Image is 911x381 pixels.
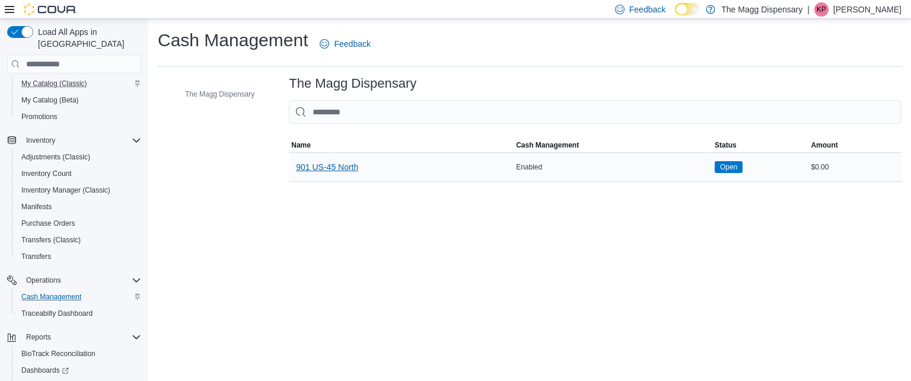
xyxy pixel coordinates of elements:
span: Feedback [334,38,370,50]
span: Cash Management [21,292,81,302]
button: Promotions [12,108,146,125]
button: The Magg Dispensary [168,87,259,101]
div: Enabled [514,160,712,174]
button: Amount [808,138,902,152]
button: Name [289,138,514,152]
span: Transfers [21,252,51,261]
a: Inventory Manager (Classic) [17,183,115,197]
a: Transfers [17,249,56,264]
span: Purchase Orders [21,219,75,228]
span: 901 US-45 North [296,161,358,173]
span: KP [817,2,826,17]
button: BioTrack Reconciliation [12,345,146,362]
h3: The Magg Dispensary [289,76,416,91]
a: Cash Management [17,290,86,304]
span: Inventory [21,133,141,148]
p: [PERSON_NAME] [833,2,902,17]
span: Open [720,162,737,172]
p: | [807,2,810,17]
button: Operations [21,273,66,287]
span: Amount [811,140,837,150]
img: Cova [24,4,77,15]
button: Cash Management [12,289,146,305]
span: Transfers [17,249,141,264]
span: Purchase Orders [17,216,141,230]
span: Reports [21,330,141,344]
a: Inventory Count [17,167,77,181]
button: Transfers (Classic) [12,232,146,248]
button: Cash Management [514,138,712,152]
a: BioTrack Reconciliation [17,347,100,361]
p: The Magg Dispensary [721,2,802,17]
span: My Catalog (Beta) [21,95,79,105]
span: Reports [26,332,51,342]
span: Traceabilty Dashboard [17,306,141,321]
button: Purchase Orders [12,215,146,232]
span: BioTrack Reconciliation [21,349,95,358]
a: Transfers (Classic) [17,233,85,247]
span: The Magg Dispensary [185,89,254,99]
a: Feedback [315,32,375,56]
span: Operations [26,276,61,285]
button: Reports [21,330,56,344]
span: Transfers (Classic) [21,235,81,245]
span: BioTrack Reconciliation [17,347,141,361]
input: Dark Mode [675,3,700,15]
span: Dashboards [17,363,141,377]
div: Key Pittman [814,2,829,17]
span: My Catalog (Classic) [21,79,87,88]
span: Name [291,140,311,150]
button: 901 US-45 North [291,155,363,179]
span: Transfers (Classic) [17,233,141,247]
span: My Catalog (Classic) [17,76,141,91]
input: This is a search bar. As you type, the results lower in the page will automatically filter. [289,100,902,124]
span: Inventory Count [17,167,141,181]
button: Manifests [12,198,146,215]
button: My Catalog (Beta) [12,92,146,108]
span: Dashboards [21,366,69,375]
span: Inventory Manager (Classic) [21,185,110,195]
a: Traceabilty Dashboard [17,306,97,321]
button: Inventory [2,132,146,149]
button: Inventory Manager (Classic) [12,182,146,198]
span: Inventory [26,136,55,145]
span: Promotions [17,110,141,124]
div: $0.00 [808,160,902,174]
span: Inventory Manager (Classic) [17,183,141,197]
button: Inventory [21,133,60,148]
a: Purchase Orders [17,216,80,230]
span: My Catalog (Beta) [17,93,141,107]
span: Inventory Count [21,169,72,178]
span: Open [715,161,743,173]
span: Adjustments (Classic) [17,150,141,164]
span: Cash Management [516,140,579,150]
span: Status [715,140,737,150]
a: My Catalog (Beta) [17,93,84,107]
button: Operations [2,272,146,289]
button: My Catalog (Classic) [12,75,146,92]
h1: Cash Management [158,28,308,52]
span: Cash Management [17,290,141,304]
a: Dashboards [12,362,146,379]
span: Load All Apps in [GEOGRAPHIC_DATA] [33,26,141,50]
span: Traceabilty Dashboard [21,309,93,318]
span: Manifests [17,200,141,214]
span: Feedback [629,4,665,15]
a: Manifests [17,200,56,214]
span: Adjustments (Classic) [21,152,90,162]
a: Adjustments (Classic) [17,150,95,164]
button: Transfers [12,248,146,265]
a: My Catalog (Classic) [17,76,92,91]
button: Traceabilty Dashboard [12,305,146,322]
button: Reports [2,329,146,345]
span: Operations [21,273,141,287]
a: Dashboards [17,363,74,377]
button: Status [712,138,808,152]
a: Promotions [17,110,62,124]
span: Manifests [21,202,52,212]
button: Inventory Count [12,165,146,182]
span: Promotions [21,112,58,121]
button: Adjustments (Classic) [12,149,146,165]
